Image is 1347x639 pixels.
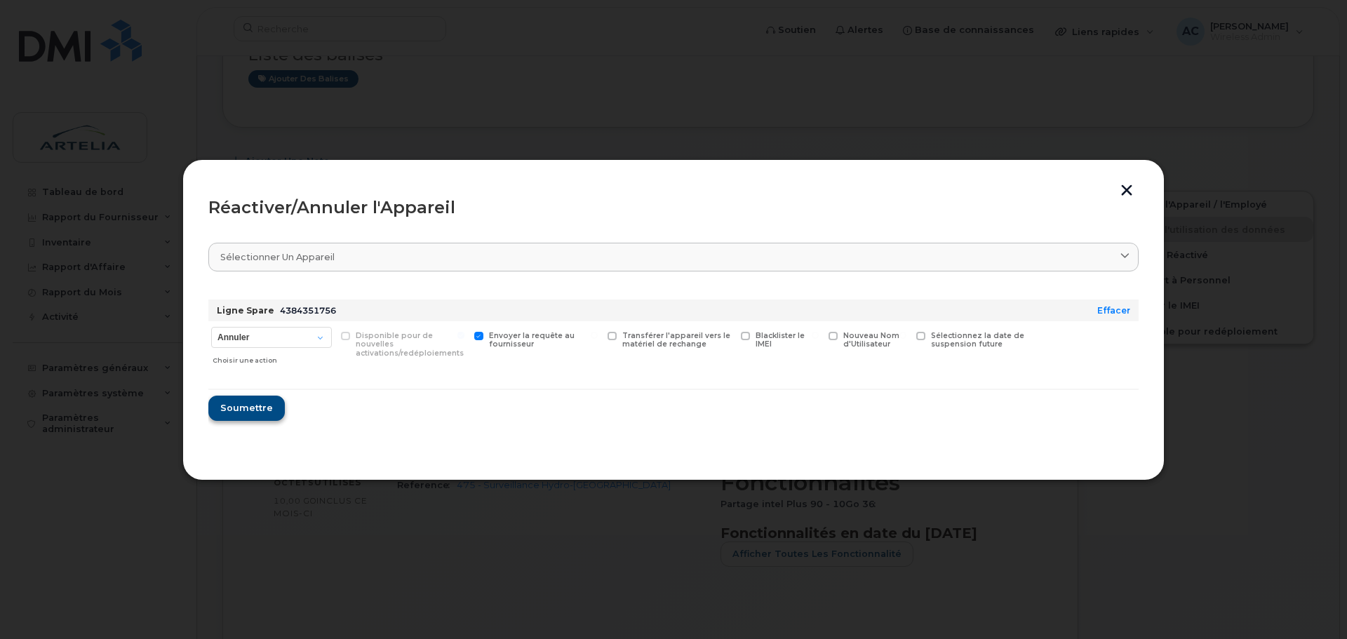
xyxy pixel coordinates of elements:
[756,331,805,349] span: Blacklister le IMEI
[899,332,906,339] input: Sélectionnez la date de suspension future
[931,331,1024,349] span: Sélectionnez la date de suspension future
[489,331,575,349] span: Envoyer la requête au fournisseur
[324,332,331,339] input: Disponible pour de nouvelles activations/redéploiements
[1097,305,1130,316] a: Effacer
[812,332,819,339] input: Nouveau Nom d'Utilisateur
[208,243,1139,271] a: Sélectionner un appareil
[457,332,464,339] input: Envoyer la requête au fournisseur
[208,396,285,421] button: Soumettre
[622,331,730,349] span: Transférer l'appareil vers le matériel de rechange
[213,349,332,366] div: Choisir une action
[220,401,273,415] span: Soumettre
[724,332,731,339] input: Blacklister le IMEI
[356,331,464,358] span: Disponible pour de nouvelles activations/redéploiements
[843,331,899,349] span: Nouveau Nom d'Utilisateur
[280,305,336,316] span: 4384351756
[217,305,274,316] strong: Ligne Spare
[208,199,1139,216] div: Réactiver/Annuler l'Appareil
[591,332,598,339] input: Transférer l'appareil vers le matériel de rechange
[220,250,335,264] span: Sélectionner un appareil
